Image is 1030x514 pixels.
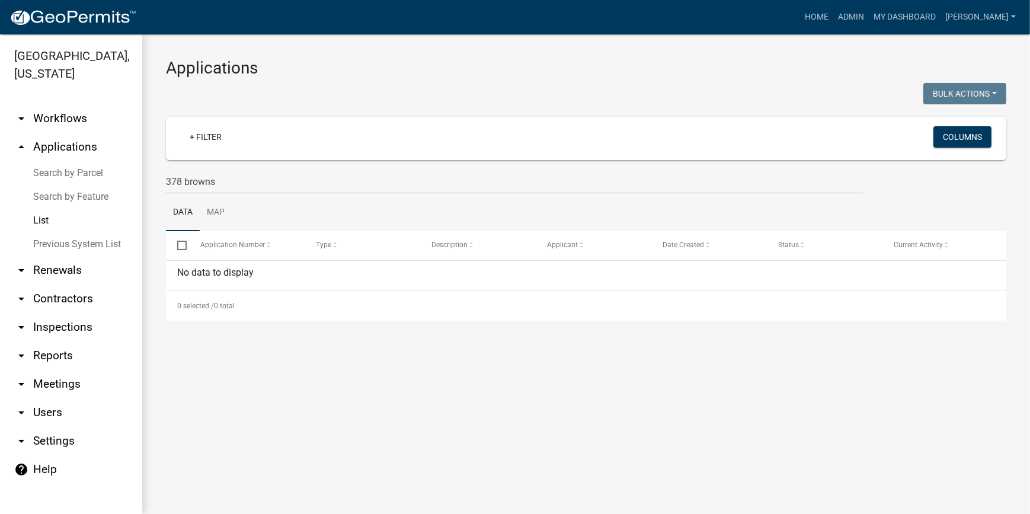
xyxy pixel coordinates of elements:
span: Status [778,241,799,249]
a: Home [800,6,833,28]
datatable-header-cell: Date Created [651,231,767,260]
h3: Applications [166,58,1006,78]
i: arrow_drop_down [14,406,28,420]
i: arrow_drop_down [14,111,28,126]
span: Applicant [547,241,578,249]
datatable-header-cell: Description [420,231,536,260]
i: arrow_drop_down [14,349,28,363]
a: My Dashboard [869,6,941,28]
datatable-header-cell: Select [166,231,188,260]
span: Application Number [200,241,265,249]
i: arrow_drop_down [14,263,28,277]
a: Admin [833,6,869,28]
span: Date Created [663,241,704,249]
i: arrow_drop_down [14,292,28,306]
a: Data [166,194,200,232]
a: + Filter [180,126,231,148]
i: arrow_drop_down [14,320,28,334]
i: arrow_drop_down [14,434,28,448]
datatable-header-cell: Application Number [188,231,304,260]
datatable-header-cell: Type [304,231,420,260]
span: 0 selected / [177,302,214,310]
datatable-header-cell: Applicant [536,231,651,260]
button: Columns [933,126,991,148]
a: [PERSON_NAME] [941,6,1021,28]
a: Map [200,194,232,232]
span: Description [431,241,468,249]
input: Search for applications [166,170,863,194]
datatable-header-cell: Current Activity [882,231,998,260]
div: No data to display [166,261,1006,290]
i: arrow_drop_down [14,377,28,391]
span: Type [316,241,331,249]
datatable-header-cell: Status [767,231,882,260]
i: arrow_drop_up [14,140,28,154]
span: Current Activity [894,241,943,249]
div: 0 total [166,291,1006,321]
i: help [14,462,28,477]
button: Bulk Actions [923,83,1006,104]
